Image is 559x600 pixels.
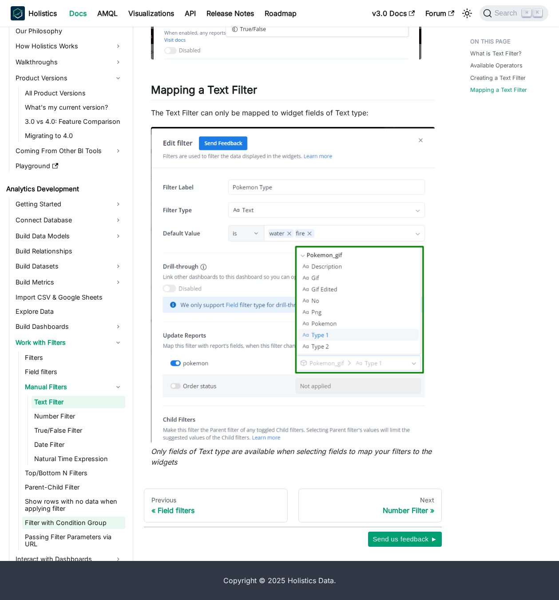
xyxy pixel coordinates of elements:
[480,5,548,21] button: Search (Command+K)
[13,25,125,37] a: Our Philosophy
[22,517,125,529] a: Filter with Condition Group
[492,9,523,17] span: Search
[13,197,125,211] a: Getting Started
[32,396,125,408] a: Text Filter
[22,87,125,99] a: All Product Versions
[64,6,92,20] a: Docs
[151,447,432,466] em: Only fields of Text type are available when selecting fields to map your filters to the widgets
[13,55,125,69] a: Walkthroughs
[259,6,302,20] a: Roadmap
[151,107,435,118] p: The Text Filter can only be mapped to widget fields of Text type:
[32,438,125,451] a: Date Filter
[522,9,531,17] kbd: ⌘
[151,496,280,504] div: Previous
[28,8,57,19] b: Holistics
[32,424,125,437] a: True/False Filter
[13,39,125,53] a: How Holistics Works
[13,71,125,85] a: Product Versions
[22,467,125,479] a: Top/Bottom N Filters
[13,291,125,304] a: Import CSV & Google Sheets
[32,410,125,422] a: Number Filter
[533,9,542,17] kbd: K
[470,74,526,82] a: Creating a Text Filter
[367,6,420,20] a: v3.0 Docs
[373,533,437,545] span: Send us feedback ►
[144,489,442,522] nav: Docs pages
[11,6,57,20] a: HolisticsHolistics
[37,575,522,586] div: Copyright © 2025 Holistics Data.
[22,130,125,142] a: Migrating to 4.0
[22,380,125,394] a: Manual Filters
[22,351,125,364] a: Filters
[22,115,125,128] a: 3.0 vs 4.0: Feature Comparison
[92,6,123,20] a: AMQL
[13,305,125,318] a: Explore Data
[460,6,474,20] button: Switch between dark and light mode (currently light mode)
[123,6,179,20] a: Visualizations
[22,366,125,378] a: Field filters
[151,127,435,443] img: Mapping a Text Filter
[13,275,125,289] a: Build Metrics
[13,245,125,257] a: Build Relationships
[13,160,125,172] a: Playground
[144,489,288,522] a: PreviousField filters
[22,531,125,550] a: Passing Filter Parameters via URL
[470,86,527,94] a: Mapping a Text Filter
[13,259,125,273] a: Build Datasets
[470,49,522,58] a: What is Text Filter?
[201,6,259,20] a: Release Notes
[13,144,125,158] a: Coming From Other BI Tools
[32,453,125,465] a: Natural Time Expression
[13,320,125,334] a: Build Dashboards
[420,6,460,20] a: Forum
[298,489,442,522] a: NextNumber Filter
[306,496,435,504] div: Next
[22,481,125,493] a: Parent-Child Filter
[13,213,125,227] a: Connect Database
[368,532,442,547] button: Send us feedback ►
[22,101,125,114] a: What's my current version?
[4,183,125,195] a: Analytics Development
[151,83,435,100] h2: Mapping a Text Filter
[151,506,280,515] div: Field filters
[13,552,125,566] a: Interact with Dashboards
[179,6,201,20] a: API
[470,61,523,70] a: Available Operators
[13,229,125,243] a: Build Data Models
[22,495,125,515] a: Show rows with no data when applying filter
[306,506,435,515] div: Number Filter
[13,336,125,350] a: Work with Filters
[11,6,25,20] img: Holistics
